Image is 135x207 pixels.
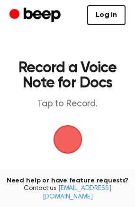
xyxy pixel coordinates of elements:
a: Log in [87,5,126,25]
p: Tap to Record. [17,98,118,110]
h1: Record a Voice Note for Docs [17,60,118,91]
span: Contact us [6,185,129,201]
img: Beep Logo [54,125,82,154]
a: [EMAIL_ADDRESS][DOMAIN_NAME] [43,185,111,200]
a: Beep [9,6,63,25]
